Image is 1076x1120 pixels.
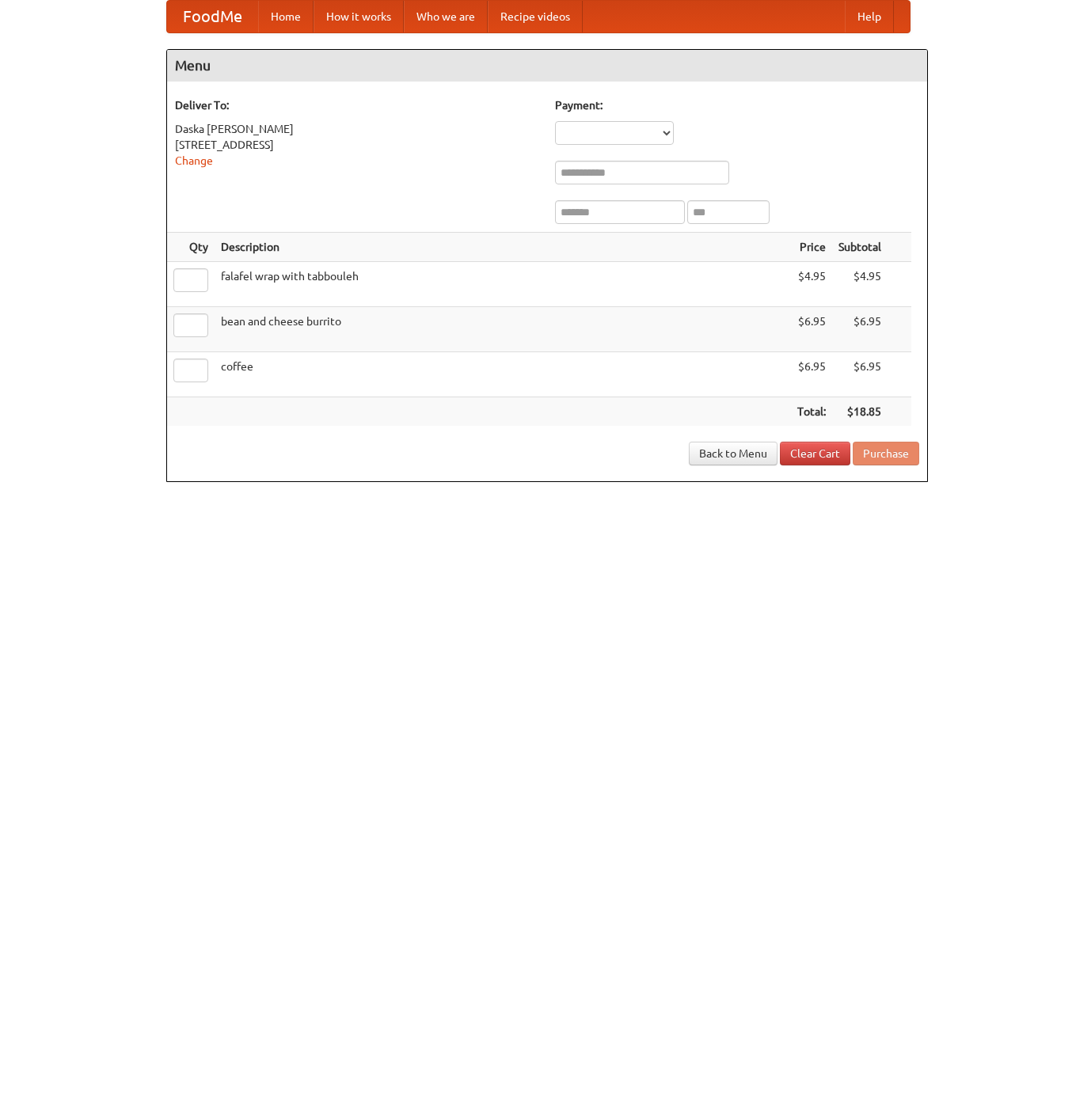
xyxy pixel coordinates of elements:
th: Subtotal [832,233,888,262]
a: Clear Cart [780,442,850,465]
a: Change [175,154,213,167]
h5: Payment: [555,97,919,113]
td: falafel wrap with tabbouleh [215,262,791,307]
div: [STREET_ADDRESS] [175,137,539,153]
a: Who we are [404,1,488,32]
div: Daska [PERSON_NAME] [175,121,539,137]
button: Purchase [853,442,919,465]
td: $6.95 [791,352,832,397]
td: bean and cheese burrito [215,307,791,352]
td: $6.95 [791,307,832,352]
th: Qty [167,233,215,262]
h5: Deliver To: [175,97,539,113]
a: How it works [314,1,404,32]
h4: Menu [167,50,927,82]
th: $18.85 [832,397,888,427]
a: Help [845,1,894,32]
a: Recipe videos [488,1,583,32]
td: $4.95 [832,262,888,307]
a: Back to Menu [689,442,778,465]
td: $4.95 [791,262,832,307]
th: Description [215,233,791,262]
th: Total: [791,397,832,427]
td: $6.95 [832,352,888,397]
td: $6.95 [832,307,888,352]
td: coffee [215,352,791,397]
a: FoodMe [167,1,258,32]
th: Price [791,233,832,262]
a: Home [258,1,314,32]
